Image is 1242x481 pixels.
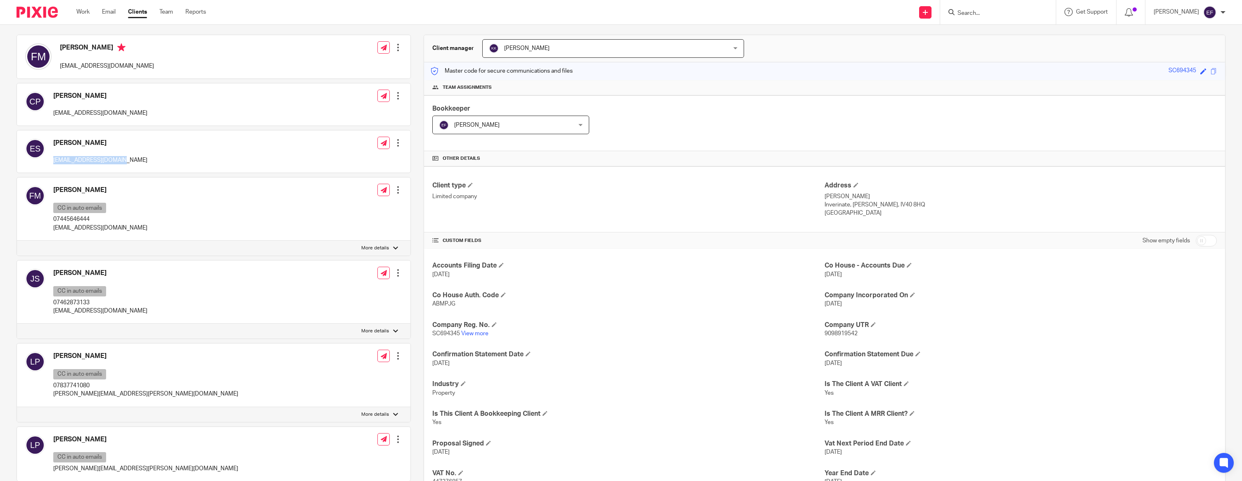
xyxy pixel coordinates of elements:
img: Pixie [17,7,58,18]
h4: [PERSON_NAME] [60,43,154,54]
h4: [PERSON_NAME] [53,139,147,147]
h4: Proposal Signed [432,439,825,448]
h4: Is This Client A Bookkeeping Client [432,410,825,418]
p: Master code for secure communications and files [430,67,573,75]
h4: [PERSON_NAME] [53,92,147,100]
p: More details [361,245,389,251]
span: ABMPJG [432,301,455,307]
span: [DATE] [825,360,842,366]
h4: [PERSON_NAME] [53,186,147,194]
span: [DATE] [825,301,842,307]
p: [PERSON_NAME][EMAIL_ADDRESS][PERSON_NAME][DOMAIN_NAME] [53,464,238,473]
img: svg%3E [1203,6,1216,19]
p: [EMAIL_ADDRESS][DOMAIN_NAME] [53,224,147,232]
span: Yes [825,390,834,396]
div: SC694345 [1169,66,1196,76]
span: Property [432,390,455,396]
h4: Is The Client A VAT Client [825,380,1217,389]
h4: Company Incorporated On [825,291,1217,300]
h4: Address [825,181,1217,190]
p: [PERSON_NAME] [825,192,1217,201]
span: [DATE] [825,272,842,277]
h4: Industry [432,380,825,389]
h4: Confirmation Statement Due [825,350,1217,359]
img: svg%3E [25,43,52,70]
span: Yes [432,419,441,425]
a: View more [461,331,488,336]
a: Reports [185,8,206,16]
h4: Accounts Filing Date [432,261,825,270]
p: More details [361,411,389,418]
h4: Is The Client A MRR Client? [825,410,1217,418]
p: Inverinate, [PERSON_NAME], IV40 8HQ [825,201,1217,209]
a: Email [102,8,116,16]
span: [PERSON_NAME] [504,45,550,51]
h3: Client manager [432,44,474,52]
img: svg%3E [25,139,45,159]
a: Work [76,8,90,16]
img: svg%3E [25,269,45,289]
img: svg%3E [489,43,499,53]
p: 07837741080 [53,381,238,390]
i: Primary [117,43,126,52]
h4: Vat Next Period End Date [825,439,1217,448]
img: svg%3E [25,186,45,206]
span: [DATE] [432,360,450,366]
p: CC in auto emails [53,286,106,296]
span: SC694345 [432,331,460,336]
h4: Co House Auth. Code [432,291,825,300]
h4: [PERSON_NAME] [53,435,238,444]
p: 07462873133 [53,299,147,307]
span: [DATE] [432,449,450,455]
p: CC in auto emails [53,369,106,379]
label: Show empty fields [1142,237,1190,245]
h4: Confirmation Statement Date [432,350,825,359]
h4: CUSTOM FIELDS [432,237,825,244]
p: 07445646444 [53,215,147,223]
h4: [PERSON_NAME] [53,352,238,360]
span: [DATE] [825,449,842,455]
img: svg%3E [439,120,449,130]
p: [GEOGRAPHIC_DATA] [825,209,1217,217]
p: [PERSON_NAME][EMAIL_ADDRESS][PERSON_NAME][DOMAIN_NAME] [53,390,238,398]
span: Team assignments [443,84,492,91]
span: [DATE] [432,272,450,277]
h4: Client type [432,181,825,190]
h4: Company Reg. No. [432,321,825,329]
p: CC in auto emails [53,203,106,213]
span: Other details [443,155,480,162]
h4: Year End Date [825,469,1217,478]
p: [EMAIL_ADDRESS][DOMAIN_NAME] [53,109,147,117]
img: svg%3E [25,435,45,455]
h4: VAT No. [432,469,825,478]
a: Clients [128,8,147,16]
p: More details [361,328,389,334]
p: Limited company [432,192,825,201]
p: [PERSON_NAME] [1154,8,1199,16]
input: Search [957,10,1031,17]
p: [EMAIL_ADDRESS][DOMAIN_NAME] [53,307,147,315]
span: 9098919542 [825,331,858,336]
h4: Co House - Accounts Due [825,261,1217,270]
span: Bookkeeper [432,105,470,112]
span: Get Support [1076,9,1108,15]
img: svg%3E [25,92,45,111]
p: [EMAIL_ADDRESS][DOMAIN_NAME] [53,156,147,164]
h4: Company UTR [825,321,1217,329]
img: svg%3E [25,352,45,372]
p: CC in auto emails [53,452,106,462]
a: Team [159,8,173,16]
h4: [PERSON_NAME] [53,269,147,277]
p: [EMAIL_ADDRESS][DOMAIN_NAME] [60,62,154,70]
span: [PERSON_NAME] [454,122,500,128]
span: Yes [825,419,834,425]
